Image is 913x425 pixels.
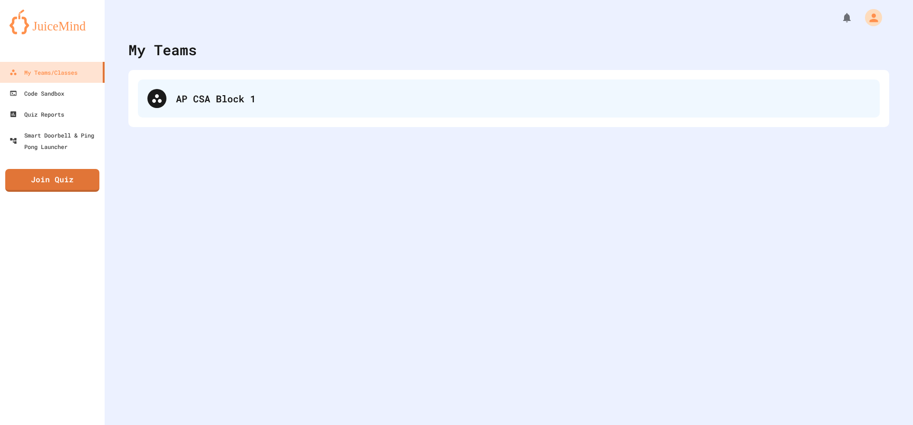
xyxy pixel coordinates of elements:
[5,169,99,192] a: Join Quiz
[824,10,855,26] div: My Notifications
[855,7,884,29] div: My Account
[176,91,870,106] div: AP CSA Block 1
[10,109,64,120] div: Quiz Reports
[10,129,101,152] div: Smart Doorbell & Ping Pong Launcher
[10,67,78,78] div: My Teams/Classes
[10,10,95,34] img: logo-orange.svg
[10,88,64,99] div: Code Sandbox
[128,39,197,60] div: My Teams
[138,79,880,118] div: AP CSA Block 1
